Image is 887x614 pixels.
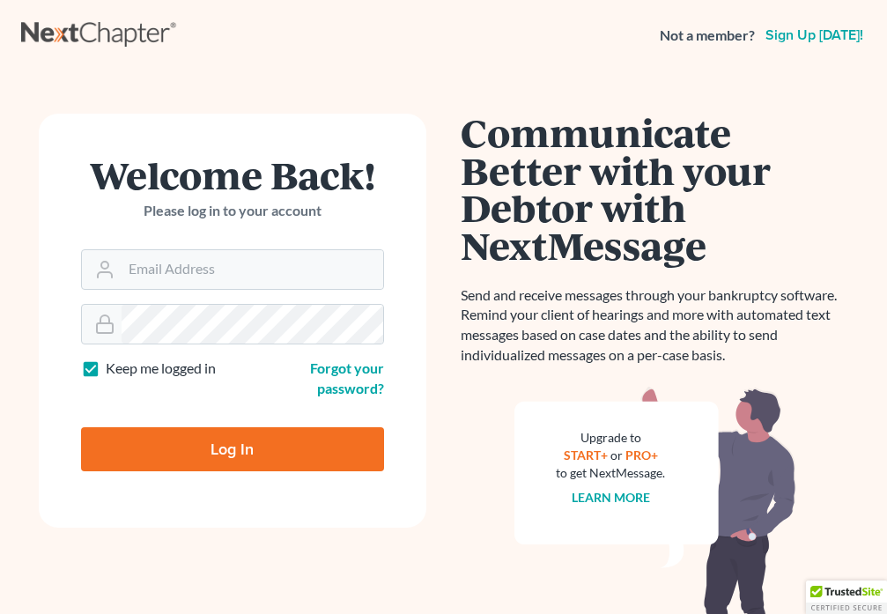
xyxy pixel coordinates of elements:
[310,359,384,396] a: Forgot your password?
[462,114,849,264] h1: Communicate Better with your Debtor with NextMessage
[762,28,867,42] a: Sign up [DATE]!
[610,448,623,462] span: or
[106,359,216,379] label: Keep me logged in
[564,448,608,462] a: START+
[81,156,384,194] h1: Welcome Back!
[557,429,666,447] div: Upgrade to
[625,448,658,462] a: PRO+
[660,26,755,46] strong: Not a member?
[557,464,666,482] div: to get NextMessage.
[572,490,650,505] a: Learn more
[122,250,383,289] input: Email Address
[462,285,849,366] p: Send and receive messages through your bankruptcy software. Remind your client of hearings and mo...
[81,201,384,221] p: Please log in to your account
[806,581,887,614] div: TrustedSite Certified
[81,427,384,471] input: Log In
